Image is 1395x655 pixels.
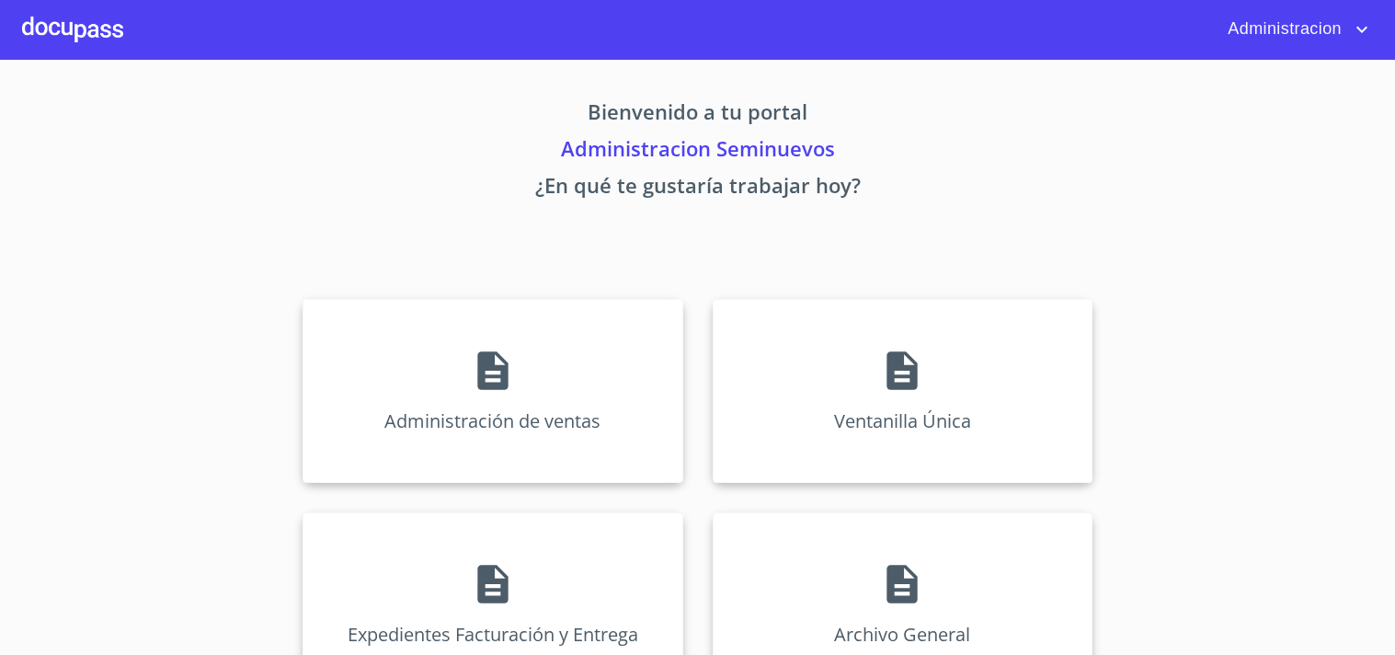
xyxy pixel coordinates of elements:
p: Archivo General [834,622,970,647]
p: Administracion Seminuevos [131,133,1264,170]
p: Administración de ventas [384,408,600,433]
p: Expedientes Facturación y Entrega [348,622,638,647]
button: account of current user [1214,15,1373,44]
p: Ventanilla Única [834,408,971,433]
span: Administracion [1214,15,1351,44]
p: ¿En qué te gustaría trabajar hoy? [131,170,1264,207]
p: Bienvenido a tu portal [131,97,1264,133]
